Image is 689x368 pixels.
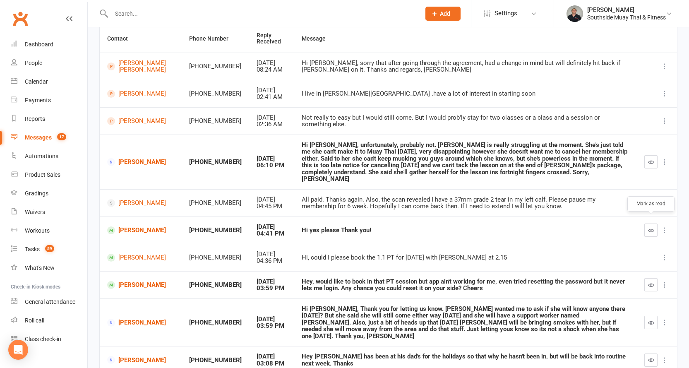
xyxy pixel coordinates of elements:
div: 06:10 PM [257,162,286,169]
div: [PHONE_NUMBER] [189,63,242,70]
div: [DATE] [257,60,286,67]
th: Contact [100,25,182,53]
div: [DATE] [257,155,286,162]
img: thumb_image1524148262.png [567,5,583,22]
a: Gradings [11,184,87,203]
a: Product Sales [11,166,87,184]
a: [PERSON_NAME] [107,226,174,234]
div: Open Intercom Messenger [8,340,28,360]
div: General attendance [25,298,75,305]
div: 02:41 AM [257,94,286,101]
div: 04:41 PM [257,230,286,237]
a: Class kiosk mode [11,330,87,349]
div: Dashboard [25,41,53,48]
div: [PHONE_NUMBER] [189,227,242,234]
a: Reports [11,110,87,128]
div: [DATE] [257,316,286,323]
a: Roll call [11,311,87,330]
th: Phone Number [182,25,249,53]
a: Dashboard [11,35,87,54]
a: Calendar [11,72,87,91]
div: Tasks [25,246,40,253]
a: [PERSON_NAME] [107,356,174,364]
div: Hey [PERSON_NAME] has been at his dad's for the holidays so that why he hasn't been in, but will ... [302,353,629,367]
input: Search... [109,8,415,19]
div: Southside Muay Thai & Fitness [587,14,666,21]
div: 04:45 PM [257,203,286,210]
th: Reply Received [249,25,294,53]
div: 03:08 PM [257,360,286,367]
div: Hey, would like to book in that PT session but app ain't working for me, even tried resetting the... [302,278,629,292]
div: 02:36 AM [257,121,286,128]
div: Hi yes please Thank you! [302,227,629,234]
div: All paid. Thanks again. Also, the scan revealed I have a 37mm grade 2 tear in my left calf. Pleas... [302,196,629,210]
a: Workouts [11,221,87,240]
div: [DATE] [257,353,286,360]
div: [PHONE_NUMBER] [189,357,242,364]
a: [PERSON_NAME] [107,281,174,289]
div: Hi [PERSON_NAME], Thank you for letting us know. [PERSON_NAME] wanted me to ask if she will know ... [302,305,629,340]
div: People [25,60,42,66]
a: Payments [11,91,87,110]
div: [PHONE_NUMBER] [189,281,242,289]
div: [PHONE_NUMBER] [189,90,242,97]
div: What's New [25,265,55,271]
div: [DATE] [257,224,286,231]
a: Waivers [11,203,87,221]
div: [PERSON_NAME] [587,6,666,14]
div: Gradings [25,190,48,197]
span: Add [440,10,450,17]
div: Messages [25,134,52,141]
div: Hi, could I please book the 1.1 PT for [DATE] with [PERSON_NAME] at 2.15 [302,254,629,261]
a: [PERSON_NAME] [PERSON_NAME] [107,60,174,73]
span: 59 [45,245,54,252]
a: [PERSON_NAME] [107,199,174,207]
a: [PERSON_NAME] [107,158,174,166]
div: [PHONE_NUMBER] [189,118,242,125]
div: Hi [PERSON_NAME], unfortunately, probably not. [PERSON_NAME] is really struggling at the moment. ... [302,142,629,183]
a: Messages 17 [11,128,87,147]
span: 17 [57,133,66,140]
div: Reports [25,115,45,122]
div: Hi [PERSON_NAME], sorry that after going through the agreement, had a change in mind but will def... [302,60,629,73]
a: People [11,54,87,72]
div: [DATE] [257,278,286,285]
div: Workouts [25,227,50,234]
div: Class check-in [25,336,61,342]
a: [PERSON_NAME] [107,254,174,262]
div: [PHONE_NUMBER] [189,254,242,261]
a: Clubworx [10,8,31,29]
div: Calendar [25,78,48,85]
div: [DATE] [257,87,286,94]
button: Add [425,7,461,21]
div: Product Sales [25,171,60,178]
span: Settings [495,4,517,23]
a: [PERSON_NAME] [107,117,174,125]
div: [PHONE_NUMBER] [189,319,242,326]
div: 03:59 PM [257,322,286,330]
div: 03:59 PM [257,285,286,292]
div: [PHONE_NUMBER] [189,200,242,207]
div: Payments [25,97,51,103]
div: Automations [25,153,58,159]
div: [DATE] [257,196,286,203]
a: [PERSON_NAME] [107,319,174,327]
a: Tasks 59 [11,240,87,259]
div: Not really to easy but I would still come. But I would prob'ly stay for two classes or a class an... [302,114,629,128]
div: 08:24 AM [257,66,286,73]
th: Message [294,25,637,53]
div: [DATE] [257,251,286,258]
div: Waivers [25,209,45,215]
div: I live in [PERSON_NAME][GEOGRAPHIC_DATA] .have a lot of interest in starting soon [302,90,629,97]
div: Roll call [25,317,44,324]
div: 04:36 PM [257,257,286,265]
a: Automations [11,147,87,166]
div: [DATE] [257,114,286,121]
a: General attendance kiosk mode [11,293,87,311]
a: What's New [11,259,87,277]
div: [PHONE_NUMBER] [189,159,242,166]
a: [PERSON_NAME] [107,90,174,98]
